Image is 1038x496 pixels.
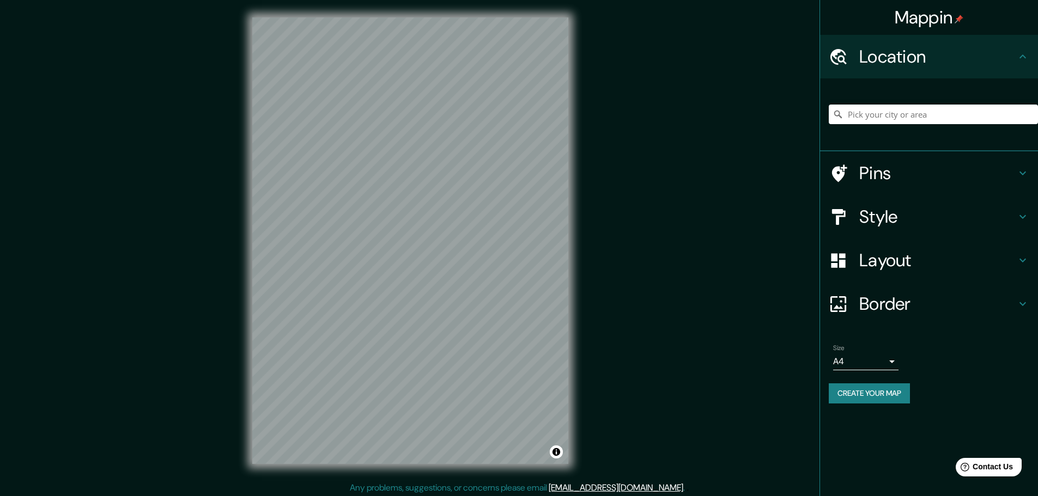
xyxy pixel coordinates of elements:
[820,35,1038,78] div: Location
[820,151,1038,195] div: Pins
[549,482,683,493] a: [EMAIL_ADDRESS][DOMAIN_NAME]
[252,17,568,464] canvas: Map
[820,195,1038,238] div: Style
[829,383,910,403] button: Create your map
[955,15,963,23] img: pin-icon.png
[350,481,685,494] p: Any problems, suggestions, or concerns please email .
[859,162,1016,184] h4: Pins
[859,293,1016,315] h4: Border
[829,105,1038,124] input: Pick your city or area
[895,7,964,28] h4: Mappin
[833,344,845,353] label: Size
[820,238,1038,282] div: Layout
[550,445,563,458] button: Toggle attribution
[859,206,1016,228] h4: Style
[820,282,1038,326] div: Border
[941,454,1026,484] iframe: Help widget launcher
[859,46,1016,68] h4: Location
[687,481,689,494] div: .
[859,249,1016,271] h4: Layout
[685,481,687,494] div: .
[833,353,899,370] div: A4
